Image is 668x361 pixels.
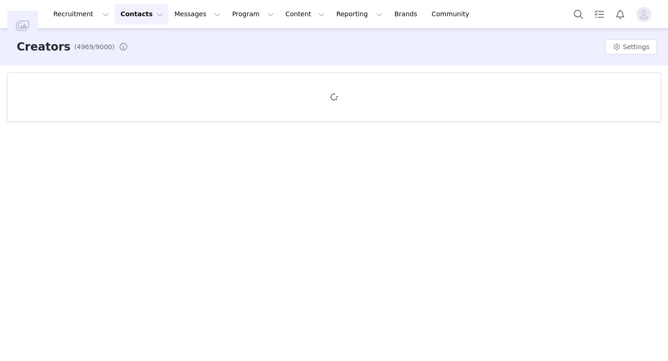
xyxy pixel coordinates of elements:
h3: Creators [17,39,71,55]
button: Recruitment [48,4,115,25]
button: Reporting [331,4,388,25]
button: Notifications [610,4,630,25]
button: Content [280,4,330,25]
button: Profile [631,7,661,22]
div: avatar [639,7,648,22]
a: Tasks [589,4,610,25]
span: (4969/9000) [74,42,115,52]
button: Program [226,4,279,25]
a: Community [426,4,479,25]
a: Brands [389,4,425,25]
button: Contacts [115,4,168,25]
button: Search [568,4,589,25]
button: Settings [605,39,657,54]
button: Messages [169,4,226,25]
